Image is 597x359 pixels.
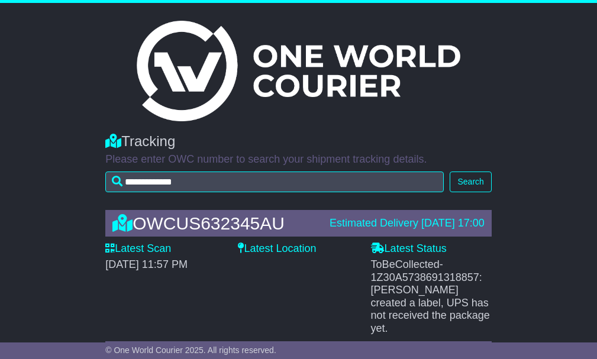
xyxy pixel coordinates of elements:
[450,172,491,192] button: Search
[107,214,324,233] div: OWCUS632345AU
[105,133,492,150] div: Tracking
[105,153,492,166] p: Please enter OWC number to search your shipment tracking details.
[105,258,188,270] span: [DATE] 11:57 PM
[371,258,490,334] span: ToBeCollected
[238,242,316,255] label: Latest Location
[371,258,490,334] span: - 1Z30A5738691318857: [PERSON_NAME] created a label, UPS has not received the package yet.
[105,242,171,255] label: Latest Scan
[105,345,276,355] span: © One World Courier 2025. All rights reserved.
[371,242,447,255] label: Latest Status
[137,21,460,121] img: Light
[330,217,485,230] div: Estimated Delivery [DATE] 17:00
